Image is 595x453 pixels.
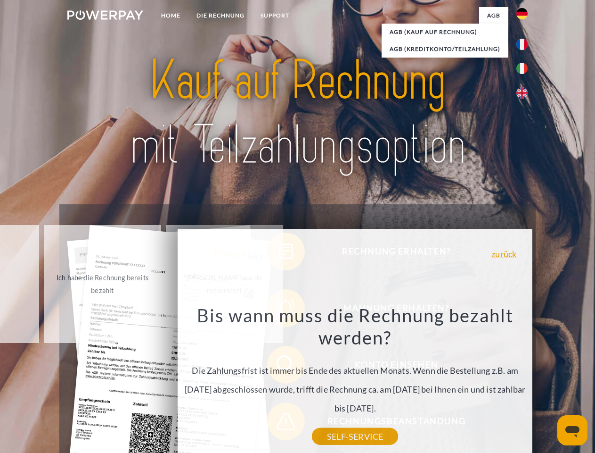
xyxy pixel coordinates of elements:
h3: Bis wann muss die Rechnung bezahlt werden? [183,304,527,349]
img: en [516,87,528,99]
a: SUPPORT [253,7,297,24]
iframe: Schaltfläche zum Öffnen des Messaging-Fensters [557,415,587,445]
a: DIE RECHNUNG [188,7,253,24]
img: fr [516,39,528,50]
div: Ich habe die Rechnung bereits bezahlt [49,271,155,297]
a: SELF-SERVICE [312,428,398,445]
a: zurück [491,250,516,258]
img: logo-powerpay-white.svg [67,10,143,20]
img: title-powerpay_de.svg [90,45,505,181]
a: Home [153,7,188,24]
img: it [516,63,528,74]
img: de [516,8,528,19]
a: AGB (Kauf auf Rechnung) [382,24,508,41]
a: AGB (Kreditkonto/Teilzahlung) [382,41,508,58]
a: agb [479,7,508,24]
div: Die Zahlungsfrist ist immer bis Ende des aktuellen Monats. Wenn die Bestellung z.B. am [DATE] abg... [183,304,527,436]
